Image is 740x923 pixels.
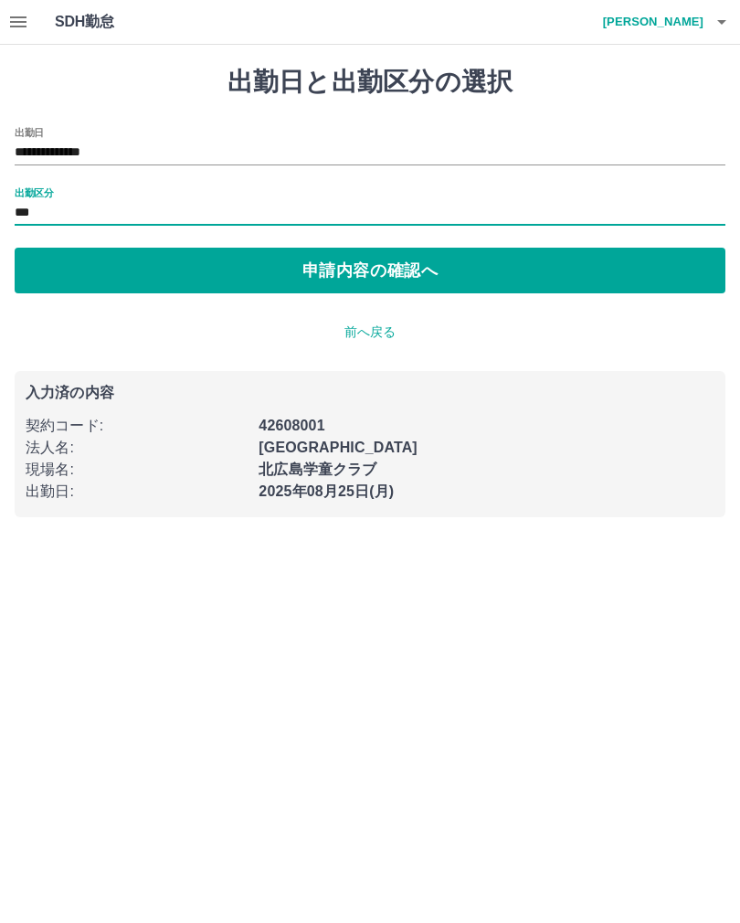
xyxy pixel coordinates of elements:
label: 出勤区分 [15,186,53,199]
h1: 出勤日と出勤区分の選択 [15,67,725,98]
p: 法人名 : [26,437,248,459]
b: [GEOGRAPHIC_DATA] [259,440,418,455]
p: 前へ戻る [15,323,725,342]
p: 出勤日 : [26,481,248,503]
b: 42608001 [259,418,324,433]
p: 現場名 : [26,459,248,481]
button: 申請内容の確認へ [15,248,725,293]
p: 入力済の内容 [26,386,714,400]
b: 2025年08月25日(月) [259,483,394,499]
label: 出勤日 [15,125,44,139]
p: 契約コード : [26,415,248,437]
b: 北広島学童クラブ [259,461,376,477]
